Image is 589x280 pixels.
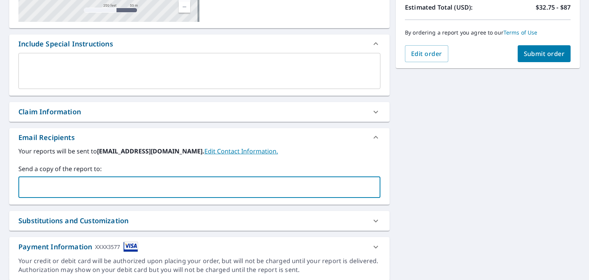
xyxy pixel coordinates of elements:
[18,164,380,173] label: Send a copy of the report to:
[405,45,448,62] button: Edit order
[18,216,128,226] div: Substitutions and Customization
[9,128,390,147] div: Email Recipients
[518,45,571,62] button: Submit order
[18,107,81,117] div: Claim Information
[503,29,538,36] a: Terms of Use
[18,39,113,49] div: Include Special Instructions
[95,242,120,252] div: XXXX3577
[204,147,278,155] a: EditContactInfo
[18,242,138,252] div: Payment Information
[18,257,380,274] div: Your credit or debit card will be authorized upon placing your order, but will not be charged unt...
[411,49,442,58] span: Edit order
[9,237,390,257] div: Payment InformationXXXX3577cardImage
[9,35,390,53] div: Include Special Instructions
[18,147,380,156] label: Your reports will be sent to
[9,102,390,122] div: Claim Information
[405,3,488,12] p: Estimated Total (USD):
[524,49,565,58] span: Submit order
[536,3,571,12] p: $32.75 - $87
[97,147,204,155] b: [EMAIL_ADDRESS][DOMAIN_NAME].
[18,132,75,143] div: Email Recipients
[9,211,390,231] div: Substitutions and Customization
[405,29,571,36] p: By ordering a report you agree to our
[179,1,190,13] a: Current Level 17, Zoom Out
[123,242,138,252] img: cardImage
